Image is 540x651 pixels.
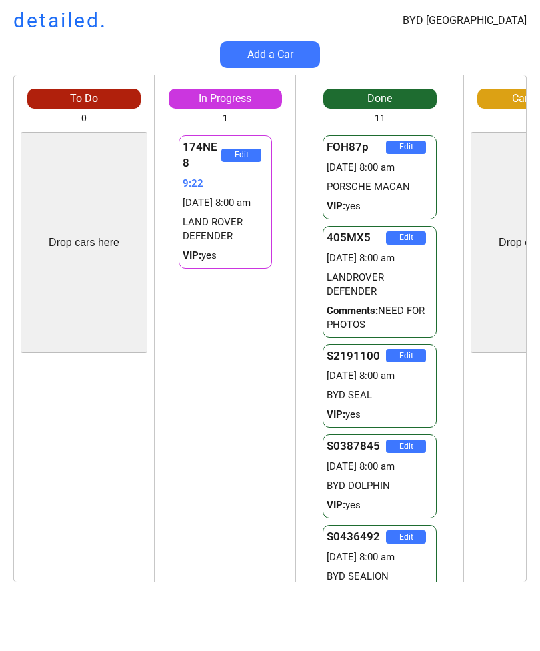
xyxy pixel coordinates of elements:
[327,304,433,332] div: NEED FOR PHOTOS
[323,91,437,106] div: Done
[327,388,433,402] div: BYD SEAL
[169,91,282,106] div: In Progress
[327,408,433,422] div: yes
[81,112,87,125] div: 0
[327,251,433,265] div: [DATE] 8:00 am
[183,249,268,263] div: yes
[327,271,433,299] div: LANDROVER DEFENDER
[327,529,386,545] div: S0436492
[403,13,527,28] div: BYD [GEOGRAPHIC_DATA]
[327,479,433,493] div: BYD DOLPHIN
[327,230,386,246] div: 405MX5
[27,91,141,106] div: To Do
[327,408,345,420] strong: VIP:
[327,498,433,512] div: yes
[375,112,385,125] div: 11
[223,112,228,125] div: 1
[327,161,433,175] div: [DATE] 8:00 am
[327,550,433,564] div: [DATE] 8:00 am
[183,139,221,171] div: 174NE8
[386,530,426,544] button: Edit
[183,249,201,261] strong: VIP:
[386,349,426,362] button: Edit
[327,570,433,584] div: BYD SEALION
[327,139,386,155] div: FOH87p
[327,369,433,383] div: [DATE] 8:00 am
[327,499,345,511] strong: VIP:
[183,196,268,210] div: [DATE] 8:00 am
[327,460,433,474] div: [DATE] 8:00 am
[327,180,433,194] div: PORSCHE MACAN
[13,7,107,35] h1: detailed.
[221,149,261,162] button: Edit
[386,231,426,245] button: Edit
[327,305,378,317] strong: Comments:
[183,215,268,243] div: LAND ROVER DEFENDER
[327,199,433,213] div: yes
[327,200,345,212] strong: VIP:
[220,41,320,68] button: Add a Car
[183,177,268,191] div: 9:22
[386,440,426,453] button: Edit
[327,348,386,364] div: S2191100
[386,141,426,154] button: Edit
[49,235,119,250] div: Drop cars here
[327,438,386,454] div: S0387845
